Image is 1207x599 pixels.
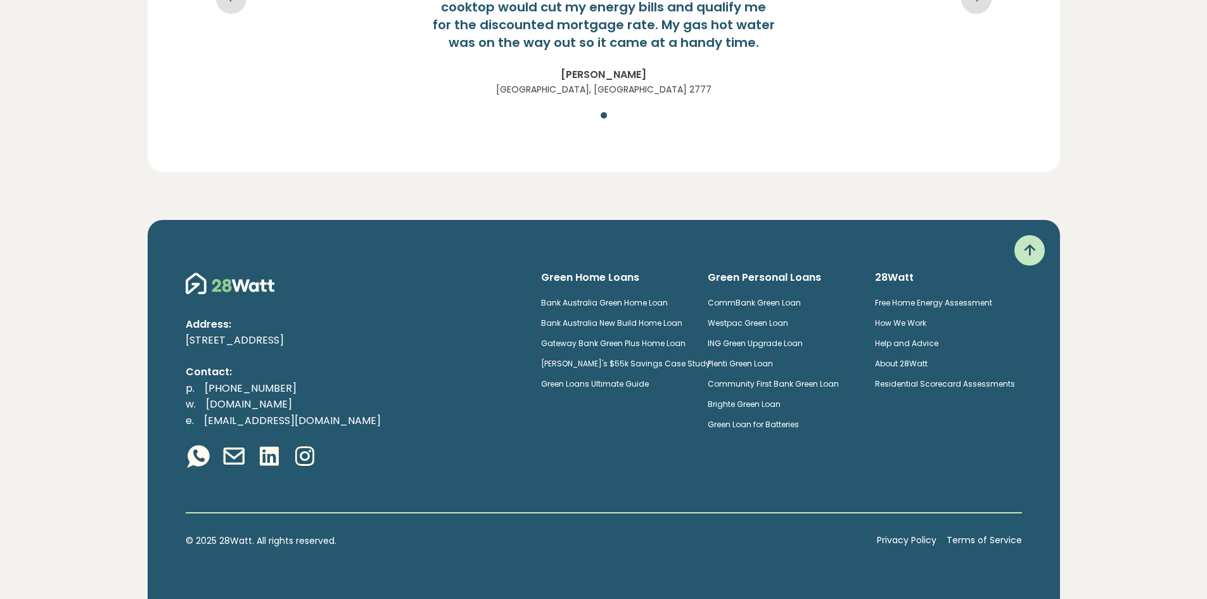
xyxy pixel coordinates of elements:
img: 28Watt [186,271,274,296]
a: Brighte Green Loan [708,399,781,409]
a: [DOMAIN_NAME] [196,397,302,411]
a: About 28Watt [875,358,928,369]
a: Help and Advice [875,338,938,349]
a: Plenti Green Loan [708,358,773,369]
p: © 2025 28Watt. All rights reserved. [186,534,867,548]
a: Linkedin [257,444,282,472]
p: [GEOGRAPHIC_DATA], [GEOGRAPHIC_DATA] 2777 [350,82,857,96]
h6: Green Personal Loans [708,271,855,285]
a: Community First Bank Green Loan [708,378,839,389]
a: [PERSON_NAME]'s $55k Savings Case Study [541,358,710,369]
a: CommBank Green Loan [708,297,801,308]
a: Residential Scorecard Assessments [875,378,1015,389]
a: Westpac Green Loan [708,318,788,328]
span: p. [186,381,195,396]
a: Privacy Policy [877,534,936,548]
p: [PERSON_NAME] [350,67,857,83]
a: Gateway Bank Green Plus Home Loan [541,338,686,349]
p: Address: [186,316,521,333]
p: [STREET_ADDRESS] [186,332,521,349]
h6: 28Watt [875,271,1022,285]
a: Free Home Energy Assessment [875,297,992,308]
a: [EMAIL_ADDRESS][DOMAIN_NAME] [194,413,391,428]
a: Green Loans Ultimate Guide [541,378,649,389]
a: ING Green Upgrade Loan [708,338,803,349]
a: Whatsapp [186,444,211,472]
a: [PHONE_NUMBER] [195,381,307,396]
a: Bank Australia Green Home Loan [541,297,668,308]
a: Bank Australia New Build Home Loan [541,318,682,328]
h6: Green Home Loans [541,271,688,285]
a: Email [221,444,246,472]
span: w. [186,397,196,411]
p: Contact: [186,364,521,380]
a: Instagram [292,444,317,472]
a: Terms of Service [947,534,1022,548]
a: Green Loan for Batteries [708,419,799,430]
span: e. [186,413,194,428]
a: How We Work [875,318,926,328]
